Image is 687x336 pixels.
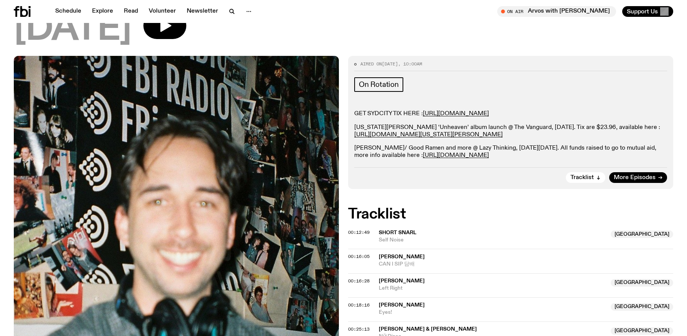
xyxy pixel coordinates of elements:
span: 00:12:49 [348,229,370,235]
span: [GEOGRAPHIC_DATA] [611,279,673,287]
button: 00:25:13 [348,327,370,331]
span: Self Noise [379,237,606,244]
span: Tracklist [570,175,594,181]
a: [URL][DOMAIN_NAME] [423,111,489,117]
span: [PERSON_NAME] [379,302,425,308]
button: On AirArvos with [PERSON_NAME] [497,6,616,17]
a: Schedule [51,6,86,17]
span: [DATE] [14,12,131,47]
span: [PERSON_NAME] [379,254,425,259]
a: Explore [87,6,118,17]
a: Newsletter [182,6,223,17]
span: CAN I SIP 담배 [379,261,673,268]
span: short snarl [379,230,416,235]
a: On Rotation [354,77,403,92]
span: , 10:00am [398,61,422,67]
span: More Episodes [614,175,656,181]
span: [GEOGRAPHIC_DATA] [611,327,673,335]
span: [GEOGRAPHIC_DATA] [611,303,673,311]
span: Eyes! [379,309,606,316]
button: 00:18:16 [348,303,370,307]
a: Volunteer [144,6,181,17]
span: 00:18:16 [348,302,370,308]
span: [GEOGRAPHIC_DATA] [611,230,673,238]
button: Support Us [622,6,673,17]
p: [PERSON_NAME]/ Good Ramen and more @ Lazy Thinking, [DATE][DATE]. All funds raised to go to mutua... [354,145,667,159]
span: [DATE] [382,61,398,67]
span: 00:16:05 [348,253,370,259]
button: Tracklist [566,172,605,183]
a: More Episodes [609,172,667,183]
p: [US_STATE][PERSON_NAME] ‘Unheaven’ album launch @ The Vanguard, [DATE]. Tix are $23.96, available... [354,124,667,139]
span: 00:16:28 [348,278,370,284]
span: Aired on [360,61,382,67]
span: [PERSON_NAME] [379,278,425,284]
a: [URL][DOMAIN_NAME] [423,152,489,158]
span: [PERSON_NAME] & [PERSON_NAME] [379,326,477,332]
span: On Rotation [359,80,399,89]
h2: Tracklist [348,207,673,221]
button: 00:12:49 [348,230,370,235]
span: Support Us [627,8,658,15]
a: [URL][DOMAIN_NAME][US_STATE][PERSON_NAME] [354,132,503,138]
a: Read [119,6,143,17]
span: Left Right [379,285,606,292]
span: 00:25:13 [348,326,370,332]
p: GET SYDCITY TIX HERE : [354,110,667,117]
button: 00:16:05 [348,254,370,259]
button: 00:16:28 [348,279,370,283]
